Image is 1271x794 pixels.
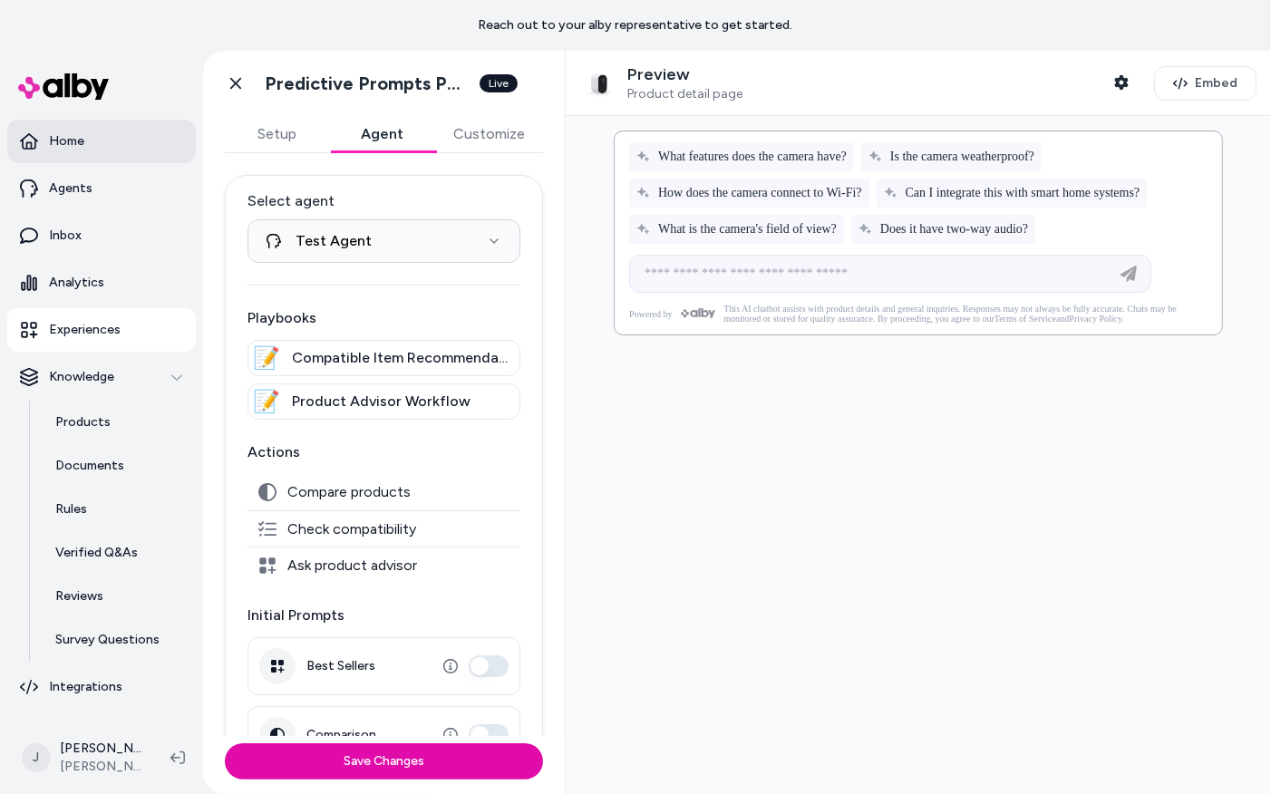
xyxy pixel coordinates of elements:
a: Survey Questions [37,618,196,662]
a: Agents [7,167,196,210]
button: Agent [330,116,435,152]
span: Compatible Item Recommendation [292,347,509,369]
div: 📝 [252,344,281,373]
a: Inbox [7,214,196,257]
div: 📝 [252,387,281,416]
label: Select agent [247,190,520,212]
button: Embed [1154,66,1256,101]
span: Compare products [287,483,411,501]
p: [PERSON_NAME] [60,740,141,758]
p: Initial Prompts [247,605,520,626]
img: alby Logo [18,73,109,100]
a: Experiences [7,308,196,352]
span: [PERSON_NAME] Prod [60,758,141,776]
span: Check compatibility [287,520,416,538]
button: Knowledge [7,355,196,399]
button: Save Changes [225,743,543,779]
a: Analytics [7,261,196,305]
span: J [22,743,51,772]
p: Survey Questions [55,631,160,649]
a: Verified Q&As [37,531,196,575]
label: Comparison [306,727,376,743]
h1: Predictive Prompts PDP [265,73,469,95]
p: Products [55,413,111,431]
button: J[PERSON_NAME][PERSON_NAME] Prod [11,729,156,787]
p: Integrations [49,678,122,696]
p: Knowledge [49,368,114,386]
button: Customize [435,116,543,152]
a: Products [37,401,196,444]
div: Live [480,74,518,92]
p: Rules [55,500,87,518]
p: Playbooks [247,307,520,329]
a: Documents [37,444,196,488]
label: Best Sellers [306,658,375,674]
a: Reviews [37,575,196,618]
button: Setup [225,116,330,152]
a: Home [7,120,196,163]
span: Embed [1195,74,1237,92]
a: Integrations [7,665,196,709]
p: Verified Q&As [55,544,138,562]
a: Rules [37,488,196,531]
p: Agents [49,179,92,198]
span: Product Advisor Workflow [292,391,471,412]
p: Home [49,132,84,150]
p: Preview [627,64,742,85]
p: Inbox [49,227,82,245]
img: Essential Outdoor XL 2K - 1 Camera Kit (Dummy for Promo Page) [580,65,616,102]
span: Product detail page [627,86,742,102]
p: Analytics [49,274,104,292]
p: Reach out to your alby representative to get started. [479,16,793,34]
span: Ask product advisor [287,557,417,575]
p: Experiences [49,321,121,339]
p: Documents [55,457,124,475]
p: Actions [247,441,520,463]
p: Reviews [55,587,103,605]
